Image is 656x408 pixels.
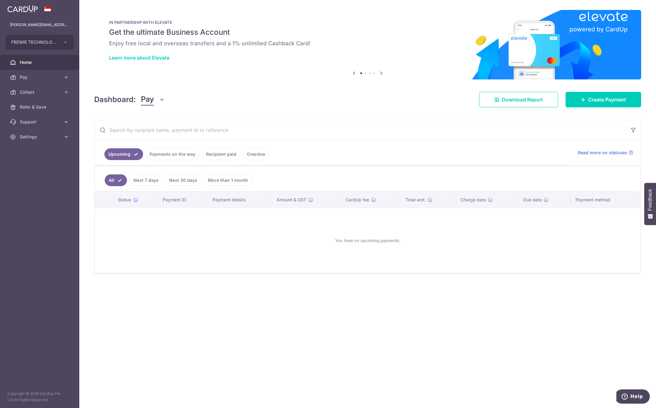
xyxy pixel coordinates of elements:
[20,59,61,65] span: Home
[141,94,165,105] button: Pay
[20,104,61,110] span: Refer & Save
[479,92,558,107] a: Download Report
[202,148,240,160] a: Recipient paid
[129,174,163,186] a: Next 7 days
[208,192,272,208] th: Payment details
[105,174,127,186] a: All
[588,96,626,103] span: Create Payment
[7,5,38,12] img: CardUp
[146,148,199,160] a: Payments on the way
[277,197,306,203] span: Amount & GST
[20,74,61,80] span: Pay
[405,197,426,203] span: Total amt.
[571,192,641,208] th: Payment method
[644,183,656,225] button: Feedback - Show survey
[204,174,252,186] a: More than 1 month
[578,150,633,156] a: Read more on statuses
[502,96,543,103] span: Download Report
[141,94,154,105] span: Pay
[461,197,486,203] span: Charge date
[11,39,57,45] span: FREWIE TECHNOLOGIES PTE. LTD.
[102,213,633,268] div: You have no upcoming payments.
[523,197,542,203] span: Due date
[578,150,627,156] span: Read more on statuses
[94,94,136,105] h4: Dashboard:
[94,120,626,140] input: Search by recipient name, payment id or reference
[109,55,169,61] a: Learn more about Elevate
[616,389,650,405] iframe: Opens a widget where you can find more information
[647,189,653,211] span: Feedback
[20,119,61,125] span: Support
[20,89,61,95] span: Collect
[10,22,69,28] p: [PERSON_NAME][EMAIL_ADDRESS][DOMAIN_NAME]
[243,148,269,160] a: Overdue
[566,92,641,107] a: Create Payment
[104,148,143,160] a: Upcoming
[109,27,626,37] h5: Get the ultimate Business Account
[118,197,131,203] span: Status
[165,174,201,186] a: Next 30 days
[158,192,207,208] th: Payment ID
[20,134,61,140] span: Settings
[94,10,641,79] img: Renovation banner
[109,20,626,25] p: IN PARTNERSHIP WITH ELEVATE
[109,40,626,47] h6: Enjoy free local and overseas transfers and a 1% unlimited Cashback Card!
[6,35,74,50] button: FREWIE TECHNOLOGIES PTE. LTD.
[346,197,369,203] span: CardUp fee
